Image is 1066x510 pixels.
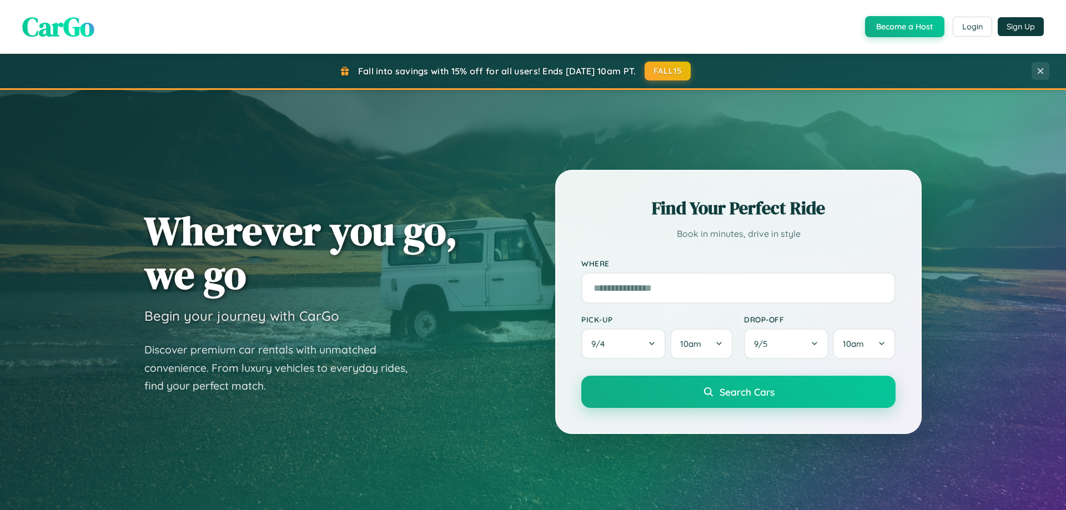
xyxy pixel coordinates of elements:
[865,16,944,37] button: Become a Host
[680,339,701,349] span: 10am
[144,209,457,296] h1: Wherever you go, we go
[358,65,636,77] span: Fall into savings with 15% off for all users! Ends [DATE] 10am PT.
[670,329,733,359] button: 10am
[843,339,864,349] span: 10am
[581,196,896,220] h2: Find Your Perfect Ride
[744,329,828,359] button: 9/5
[22,8,94,45] span: CarGo
[591,339,610,349] span: 9 / 4
[581,226,896,242] p: Book in minutes, drive in style
[720,386,775,398] span: Search Cars
[998,17,1044,36] button: Sign Up
[953,17,992,37] button: Login
[754,339,773,349] span: 9 / 5
[645,62,691,80] button: FALL15
[581,329,666,359] button: 9/4
[581,259,896,268] label: Where
[581,315,733,324] label: Pick-up
[581,376,896,408] button: Search Cars
[744,315,896,324] label: Drop-off
[833,329,896,359] button: 10am
[144,307,339,324] h3: Begin your journey with CarGo
[144,341,422,395] p: Discover premium car rentals with unmatched convenience. From luxury vehicles to everyday rides, ...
